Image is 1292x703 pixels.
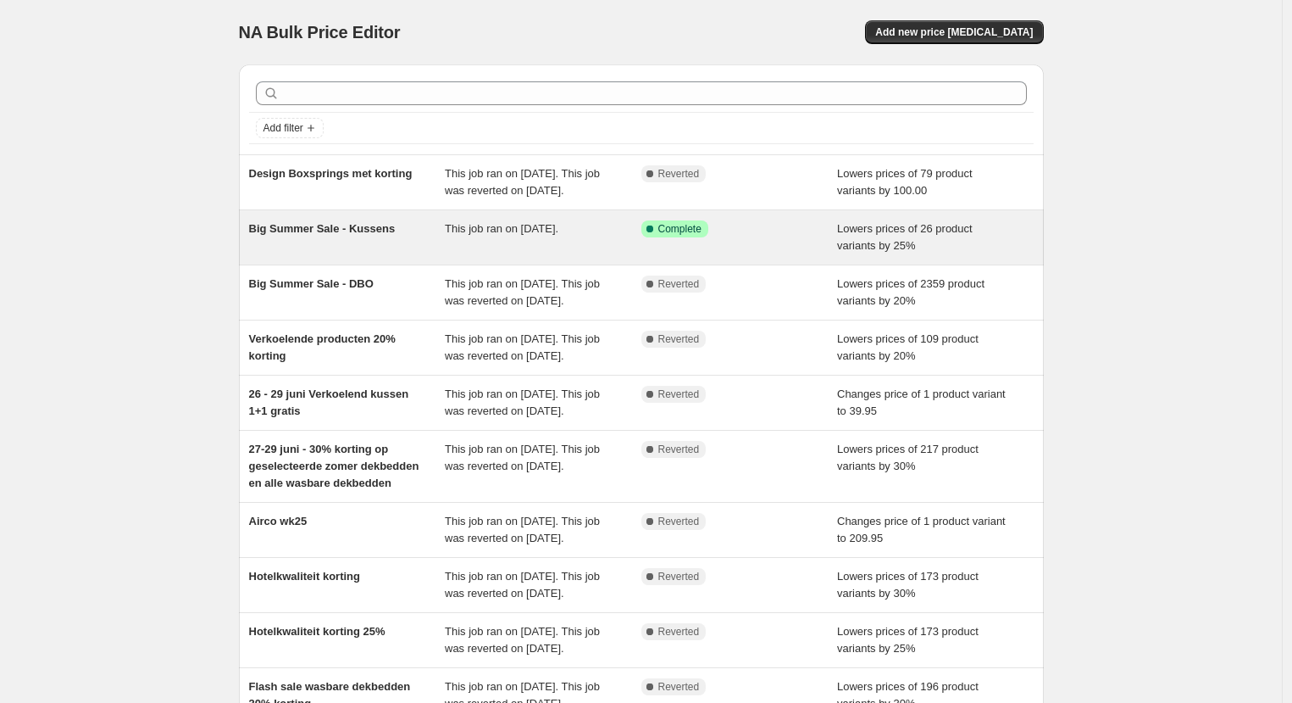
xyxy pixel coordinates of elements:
[837,625,979,655] span: Lowers prices of 173 product variants by 25%
[239,23,401,42] span: NA Bulk Price Editor
[865,20,1043,44] button: Add new price [MEDICAL_DATA]
[837,515,1006,544] span: Changes price of 1 product variant to 209.95
[658,388,700,401] span: Reverted
[445,388,600,417] span: This job ran on [DATE]. This job was reverted on [DATE].
[445,625,600,655] span: This job ran on [DATE]. This job was reverted on [DATE].
[658,332,700,346] span: Reverted
[249,332,396,362] span: Verkoelende producten 20% korting
[837,388,1006,417] span: Changes price of 1 product variant to 39.95
[658,570,700,583] span: Reverted
[445,570,600,600] span: This job ran on [DATE]. This job was reverted on [DATE].
[445,167,600,197] span: This job ran on [DATE]. This job was reverted on [DATE].
[249,625,385,638] span: Hotelkwaliteit korting 25%
[658,625,700,639] span: Reverted
[445,222,558,235] span: This job ran on [DATE].
[658,680,700,694] span: Reverted
[445,332,600,362] span: This job ran on [DATE]. This job was reverted on [DATE].
[837,443,979,472] span: Lowers prices of 217 product variants by 30%
[658,277,700,291] span: Reverted
[837,332,979,362] span: Lowers prices of 109 product variants by 20%
[445,515,600,544] span: This job ran on [DATE]. This job was reverted on [DATE].
[256,118,324,138] button: Add filter
[445,277,600,307] span: This job ran on [DATE]. This job was reverted on [DATE].
[837,222,973,252] span: Lowers prices of 26 product variants by 25%
[658,515,700,528] span: Reverted
[249,570,360,583] span: Hotelkwaliteit korting
[837,167,973,197] span: Lowers prices of 79 product variants by 100.00
[658,443,700,456] span: Reverted
[249,515,308,527] span: Airco wk25
[249,388,409,417] span: 26 - 29 juni Verkoelend kussen 1+1 gratis
[263,121,303,135] span: Add filter
[658,167,700,181] span: Reverted
[249,443,419,489] span: 27-29 juni - 30% korting op geselecteerde zomer dekbedden en alle wasbare dekbedden
[875,25,1033,39] span: Add new price [MEDICAL_DATA]
[658,222,701,236] span: Complete
[249,277,374,290] span: Big Summer Sale - DBO
[837,570,979,600] span: Lowers prices of 173 product variants by 30%
[837,277,984,307] span: Lowers prices of 2359 product variants by 20%
[249,167,413,180] span: Design Boxsprings met korting
[445,443,600,472] span: This job ran on [DATE]. This job was reverted on [DATE].
[249,222,396,235] span: Big Summer Sale - Kussens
